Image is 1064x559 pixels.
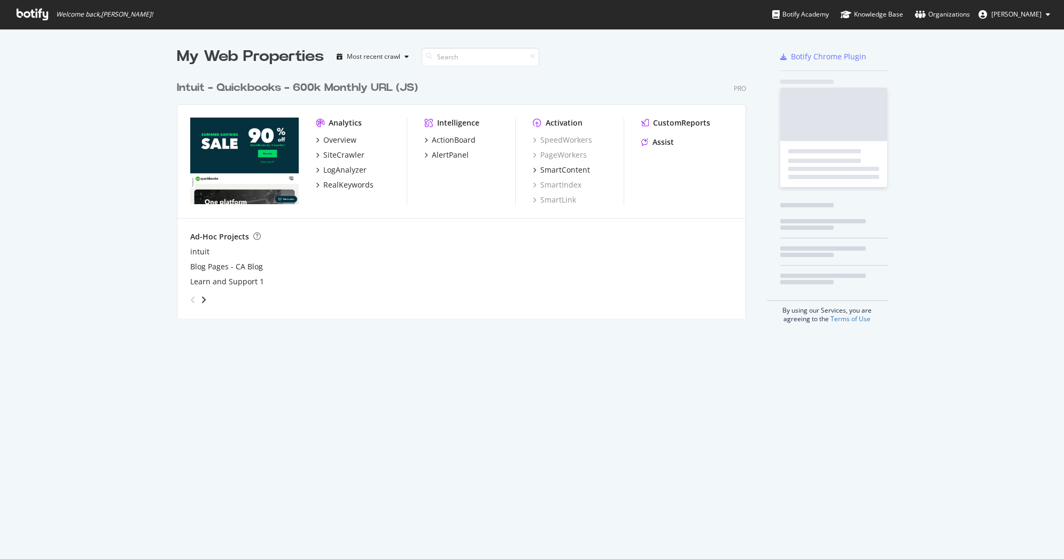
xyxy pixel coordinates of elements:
[190,276,264,287] a: Learn and Support 1
[533,165,590,175] a: SmartContent
[641,137,674,147] a: Assist
[186,291,200,308] div: angle-left
[791,51,866,62] div: Botify Chrome Plugin
[970,6,1059,23] button: [PERSON_NAME]
[772,9,829,20] div: Botify Academy
[329,118,362,128] div: Analytics
[323,150,364,160] div: SiteCrawler
[641,118,710,128] a: CustomReports
[540,165,590,175] div: SmartContent
[190,246,209,257] a: intuit
[422,48,539,66] input: Search
[653,118,710,128] div: CustomReports
[177,46,324,67] div: My Web Properties
[533,180,581,190] a: SmartIndex
[432,150,469,160] div: AlertPanel
[841,9,903,20] div: Knowledge Base
[546,118,583,128] div: Activation
[915,9,970,20] div: Organizations
[190,231,249,242] div: Ad-Hoc Projects
[432,135,476,145] div: ActionBoard
[347,53,400,60] div: Most recent crawl
[991,10,1042,19] span: Trevor Adrian
[734,84,746,93] div: Pro
[830,314,871,323] a: Terms of Use
[653,137,674,147] div: Assist
[424,135,476,145] a: ActionBoard
[780,51,866,62] a: Botify Chrome Plugin
[190,118,299,204] img: quickbooks.intuit.com
[177,67,755,319] div: grid
[533,195,576,205] a: SmartLink
[316,135,356,145] a: Overview
[767,300,888,323] div: By using our Services, you are agreeing to the
[424,150,469,160] a: AlertPanel
[200,294,207,305] div: angle-right
[190,261,263,272] a: Blog Pages - CA Blog
[323,165,367,175] div: LogAnalyzer
[177,80,418,96] div: Intuit - Quickbooks - 600k Monthly URL (JS)
[316,165,367,175] a: LogAnalyzer
[533,135,592,145] a: SpeedWorkers
[437,118,479,128] div: Intelligence
[56,10,153,19] span: Welcome back, [PERSON_NAME] !
[316,150,364,160] a: SiteCrawler
[323,180,374,190] div: RealKeywords
[332,48,413,65] button: Most recent crawl
[316,180,374,190] a: RealKeywords
[177,80,422,96] a: Intuit - Quickbooks - 600k Monthly URL (JS)
[533,150,587,160] a: PageWorkers
[323,135,356,145] div: Overview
